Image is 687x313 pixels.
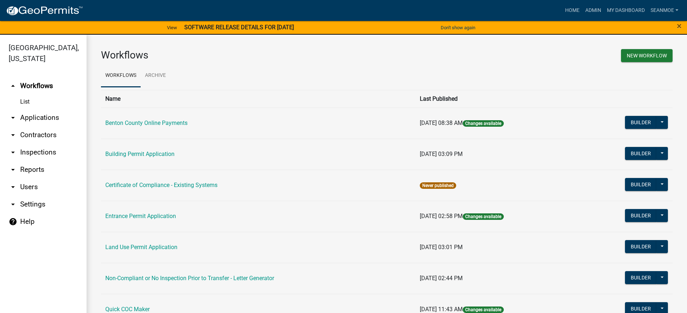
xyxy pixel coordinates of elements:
span: [DATE] 03:09 PM [420,151,463,157]
i: arrow_drop_down [9,131,17,139]
i: arrow_drop_down [9,183,17,191]
i: arrow_drop_down [9,113,17,122]
button: Don't show again [438,22,478,34]
span: Changes available [463,213,504,220]
a: Workflows [101,64,141,87]
span: [DATE] 03:01 PM [420,244,463,251]
i: arrow_drop_down [9,200,17,209]
a: Benton County Online Payments [105,119,188,126]
i: arrow_drop_down [9,165,17,174]
button: Close [677,22,682,30]
a: My Dashboard [604,4,648,17]
span: [DATE] 08:38 AM [420,119,463,126]
button: Builder [625,116,657,129]
span: Changes available [463,307,504,313]
span: × [677,21,682,31]
span: Changes available [463,120,504,127]
a: Building Permit Application [105,151,175,157]
span: [DATE] 02:44 PM [420,275,463,282]
span: Never published [420,182,456,189]
a: View [164,22,180,34]
i: arrow_drop_down [9,148,17,157]
h3: Workflows [101,49,382,61]
button: Builder [625,209,657,222]
span: [DATE] 02:58 PM [420,213,463,219]
span: [DATE] 11:43 AM [420,306,463,313]
a: SeanMoe [648,4,681,17]
button: Builder [625,271,657,284]
a: Home [562,4,582,17]
a: Entrance Permit Application [105,213,176,219]
strong: SOFTWARE RELEASE DETAILS FOR [DATE] [184,24,294,31]
a: Quick COC Maker [105,306,150,313]
i: help [9,217,17,226]
th: Last Published [415,90,580,108]
a: Land Use Permit Application [105,244,177,251]
button: Builder [625,178,657,191]
button: New Workflow [621,49,673,62]
button: Builder [625,147,657,160]
a: Non-Compliant or No Inspection Prior to Transfer - Letter Generator [105,275,274,282]
i: arrow_drop_up [9,82,17,90]
button: Builder [625,240,657,253]
a: Archive [141,64,170,87]
a: Admin [582,4,604,17]
th: Name [101,90,415,108]
a: Certificate of Compliance - Existing Systems [105,182,217,188]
